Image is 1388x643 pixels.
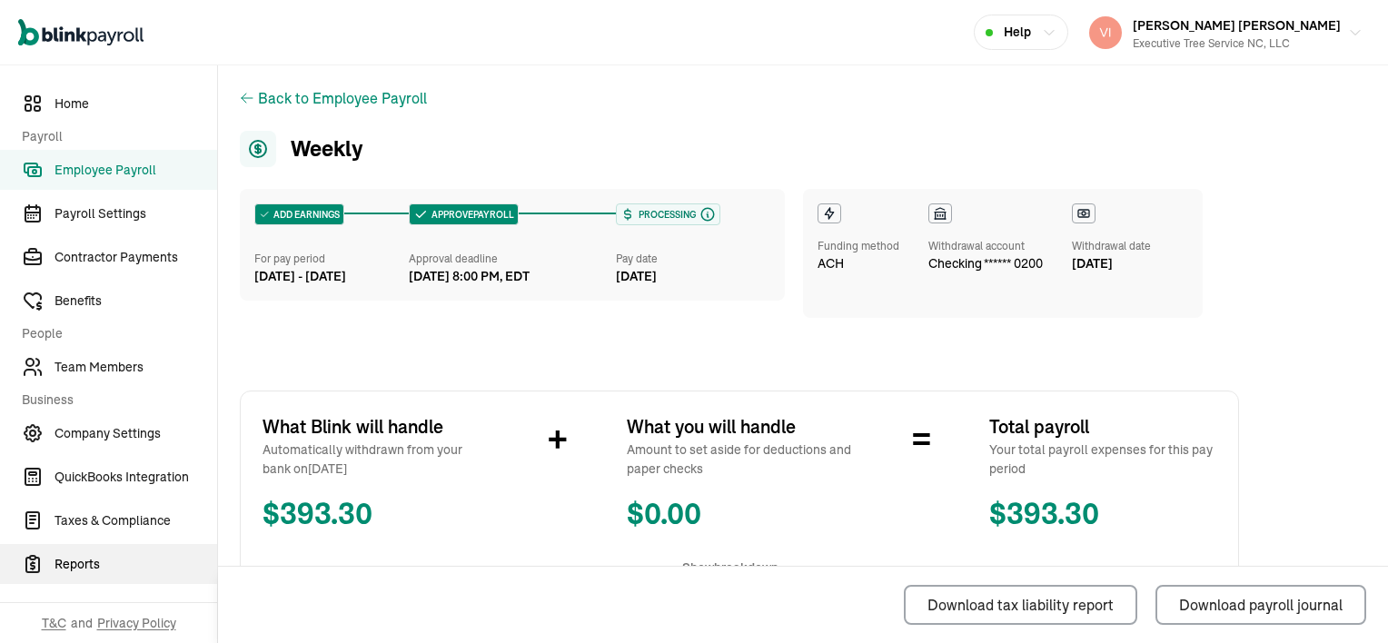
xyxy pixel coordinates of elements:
[818,238,899,254] div: Funding method
[1072,238,1151,254] div: Withdrawal date
[55,358,217,377] span: Team Members
[616,251,770,267] div: Pay date
[258,87,427,109] button: Back to Employee Payroll
[409,251,608,267] div: Approval deadline
[55,204,217,223] span: Payroll Settings
[55,248,217,267] span: Contractor Payments
[22,127,206,146] span: Payroll
[1133,35,1341,52] div: Executive Tree Service NC, LLC
[263,440,490,479] span: Automatically withdrawn from your bank on [DATE]
[1155,585,1366,625] button: Download payroll journal
[682,559,778,578] span: Show breakdown
[55,424,217,443] span: Company Settings
[627,413,854,440] span: What you will handle
[1082,10,1370,55] button: [PERSON_NAME] [PERSON_NAME]Executive Tree Service NC, LLC
[55,468,217,487] span: QuickBooks Integration
[1179,594,1343,616] div: Download payroll journal
[912,413,931,468] span: =
[55,511,217,530] span: Taxes & Compliance
[254,267,409,286] div: [DATE] - [DATE]
[428,208,514,222] span: APPROVE PAYROLL
[548,413,568,468] span: +
[97,614,176,632] span: Privacy Policy
[989,413,1216,440] span: Total payroll
[904,585,1137,625] button: Download tax liability report
[1133,17,1341,34] span: [PERSON_NAME] [PERSON_NAME]
[989,493,1216,537] span: $ 393.30
[635,208,696,222] span: Processing
[627,493,854,537] span: $ 0.00
[55,555,217,574] span: Reports
[974,15,1068,50] button: Help
[55,161,217,180] span: Employee Payroll
[409,267,530,286] div: [DATE] 8:00 PM, EDT
[22,391,206,410] span: Business
[18,6,144,59] nav: Global
[254,251,409,267] div: For pay period
[240,131,1239,167] h1: Weekly
[928,238,1043,254] div: Withdrawal account
[1297,556,1388,643] iframe: Chat Widget
[627,440,854,479] span: Amount to set aside for deductions and paper checks
[1004,23,1031,42] span: Help
[1072,254,1151,273] div: [DATE]
[55,292,217,311] span: Benefits
[818,254,844,273] span: ACH
[616,267,770,286] div: [DATE]
[22,324,206,343] span: People
[55,94,217,114] span: Home
[263,493,490,537] span: $ 393.30
[927,594,1114,616] div: Download tax liability report
[255,204,343,224] div: ADD EARNINGS
[263,413,490,440] span: What Blink will handle
[989,440,1216,479] span: Your total payroll expenses for this pay period
[42,614,66,632] span: T&C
